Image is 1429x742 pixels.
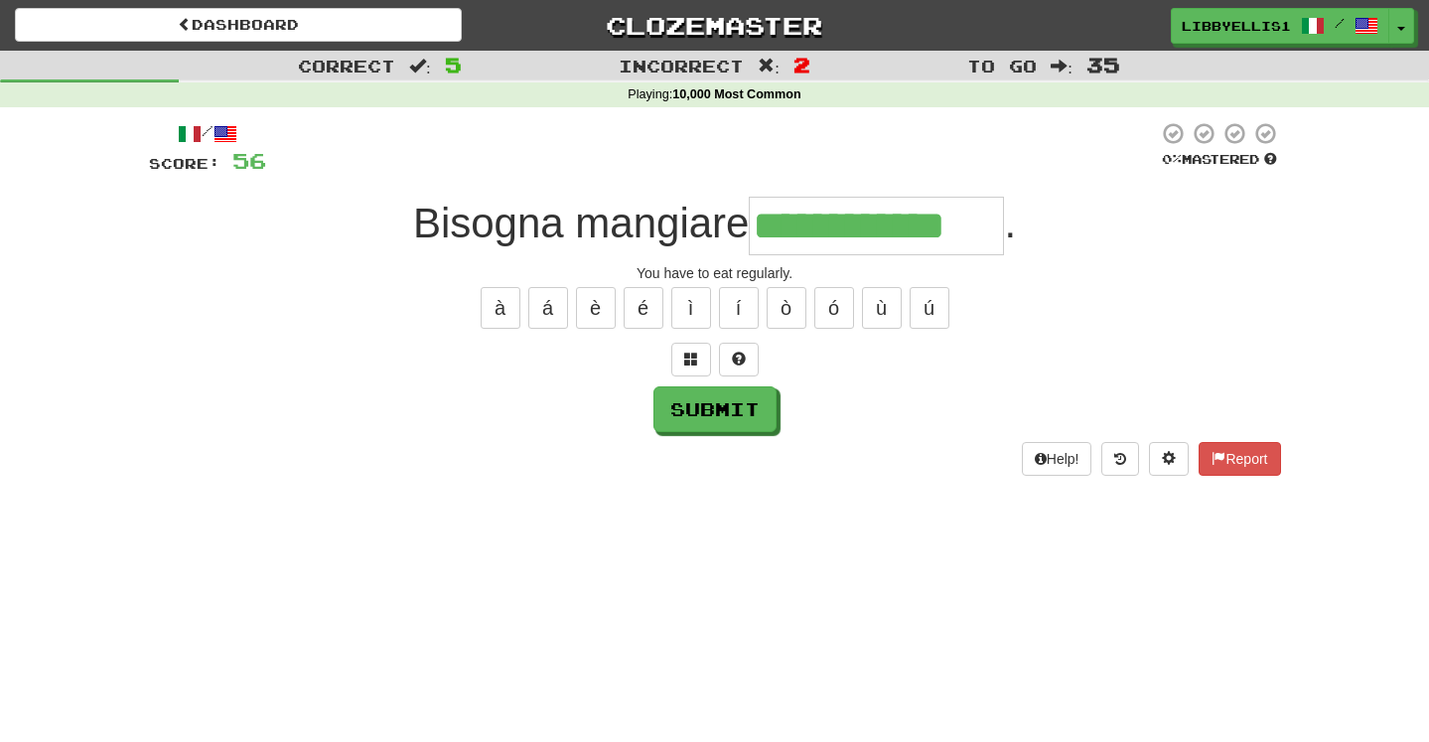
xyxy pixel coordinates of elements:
[1101,442,1139,476] button: Round history (alt+y)
[413,200,750,246] span: Bisogna mangiare
[793,53,810,76] span: 2
[1004,200,1016,246] span: .
[653,386,777,432] button: Submit
[624,287,663,329] button: é
[1162,151,1182,167] span: 0 %
[767,287,806,329] button: ò
[719,287,759,329] button: í
[1182,17,1291,35] span: Libbyellis1
[149,263,1281,283] div: You have to eat regularly.
[576,287,616,329] button: è
[445,53,462,76] span: 5
[619,56,744,75] span: Incorrect
[1051,58,1072,74] span: :
[1158,151,1281,169] div: Mastered
[910,287,949,329] button: ú
[481,287,520,329] button: à
[492,8,938,43] a: Clozemaster
[1022,442,1092,476] button: Help!
[671,343,711,376] button: Switch sentence to multiple choice alt+p
[149,155,220,172] span: Score:
[862,287,902,329] button: ù
[409,58,431,74] span: :
[15,8,462,42] a: Dashboard
[758,58,780,74] span: :
[1199,442,1280,476] button: Report
[672,87,800,101] strong: 10,000 Most Common
[671,287,711,329] button: ì
[298,56,395,75] span: Correct
[719,343,759,376] button: Single letter hint - you only get 1 per sentence and score half the points! alt+h
[967,56,1037,75] span: To go
[528,287,568,329] button: á
[1171,8,1389,44] a: Libbyellis1 /
[232,148,266,173] span: 56
[1335,16,1345,30] span: /
[149,121,266,146] div: /
[1086,53,1120,76] span: 35
[814,287,854,329] button: ó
